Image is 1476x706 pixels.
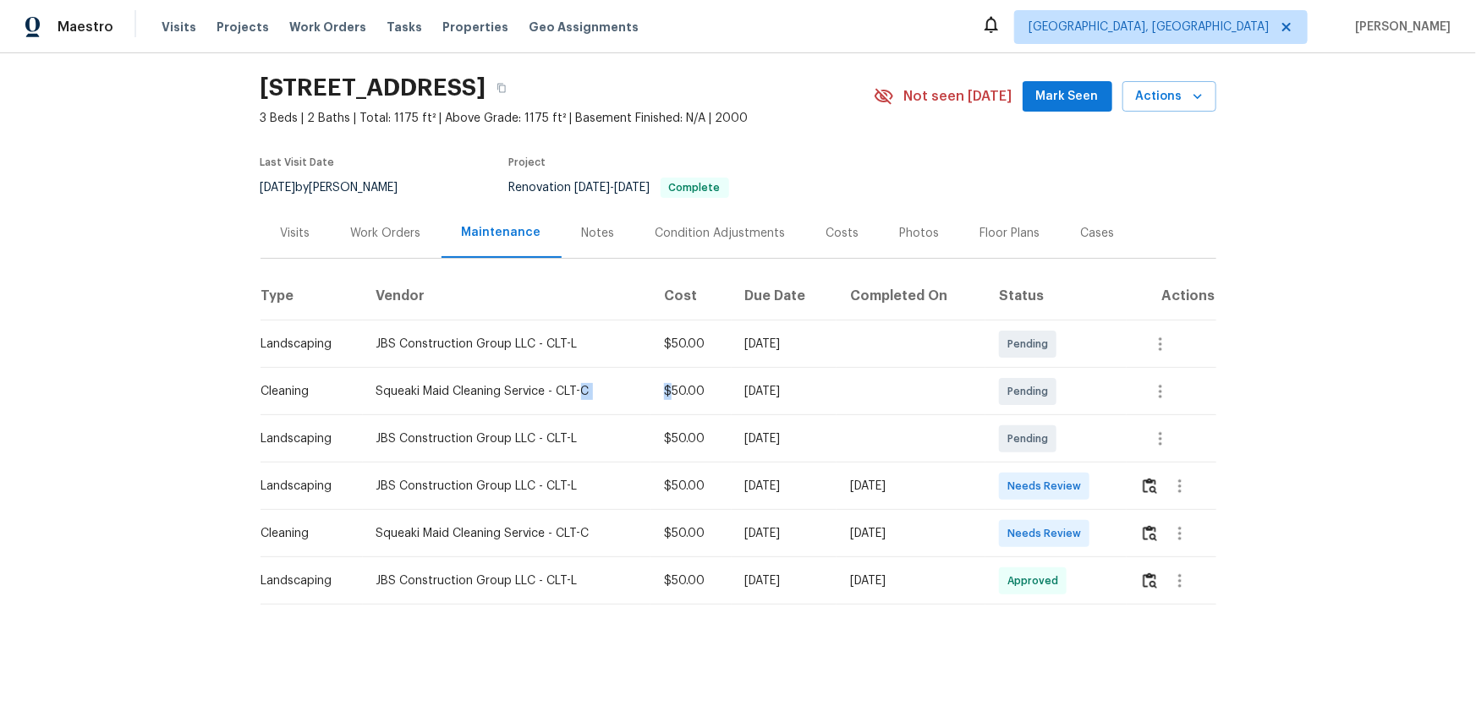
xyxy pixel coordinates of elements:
span: Actions [1136,86,1203,107]
span: - [575,182,650,194]
span: Mark Seen [1036,86,1099,107]
div: $50.00 [664,430,718,447]
div: JBS Construction Group LLC - CLT-L [376,478,637,495]
span: Needs Review [1007,525,1088,542]
button: Mark Seen [1023,81,1112,112]
span: [DATE] [615,182,650,194]
th: Due Date [732,273,837,320]
div: JBS Construction Group LLC - CLT-L [376,336,637,353]
span: 3 Beds | 2 Baths | Total: 1175 ft² | Above Grade: 1175 ft² | Basement Finished: N/A | 2000 [261,110,874,127]
button: Review Icon [1140,466,1160,506]
div: Landscaping [261,336,349,353]
span: Tasks [387,21,422,33]
div: Landscaping [261,572,349,589]
div: Floor Plans [980,225,1040,242]
span: [DATE] [261,182,296,194]
th: Actions [1127,273,1216,320]
button: Copy Address [486,73,517,103]
div: Condition Adjustments [656,225,786,242]
div: $50.00 [664,336,718,353]
span: Approved [1007,572,1065,589]
h2: [STREET_ADDRESS] [261,79,486,96]
span: [DATE] [575,182,611,194]
div: by [PERSON_NAME] [261,178,419,198]
div: Squeaki Maid Cleaning Service - CLT-C [376,383,637,400]
div: Costs [826,225,859,242]
span: Complete [662,183,727,193]
div: $50.00 [664,383,718,400]
div: [DATE] [850,525,972,542]
div: Photos [900,225,940,242]
div: Maintenance [462,224,541,241]
span: Maestro [58,19,113,36]
div: Cleaning [261,383,349,400]
div: [DATE] [850,478,972,495]
div: [DATE] [745,336,824,353]
div: Notes [582,225,615,242]
th: Vendor [363,273,650,320]
span: Renovation [509,182,729,194]
div: JBS Construction Group LLC - CLT-L [376,430,637,447]
span: Pending [1007,383,1055,400]
div: Visits [281,225,310,242]
img: Review Icon [1143,478,1157,494]
span: Pending [1007,430,1055,447]
img: Review Icon [1143,572,1157,588]
div: [DATE] [745,572,824,589]
span: Last Visit Date [261,157,335,167]
span: Geo Assignments [529,19,639,36]
div: Cleaning [261,525,349,542]
div: [DATE] [850,572,972,589]
div: $50.00 [664,572,718,589]
div: $50.00 [664,478,718,495]
span: Project [509,157,546,167]
div: Squeaki Maid Cleaning Service - CLT-C [376,525,637,542]
div: Landscaping [261,478,349,495]
button: Review Icon [1140,561,1160,601]
div: [DATE] [745,478,824,495]
span: [GEOGRAPHIC_DATA], [GEOGRAPHIC_DATA] [1029,19,1269,36]
img: Review Icon [1143,525,1157,541]
div: [DATE] [745,430,824,447]
th: Cost [650,273,732,320]
div: [DATE] [745,525,824,542]
div: Cases [1081,225,1115,242]
button: Actions [1122,81,1216,112]
span: Not seen [DATE] [904,88,1012,105]
span: Projects [217,19,269,36]
span: Needs Review [1007,478,1088,495]
th: Status [985,273,1127,320]
th: Type [261,273,363,320]
span: Properties [442,19,508,36]
span: Pending [1007,336,1055,353]
button: Review Icon [1140,513,1160,554]
span: [PERSON_NAME] [1348,19,1451,36]
span: Work Orders [289,19,366,36]
div: Landscaping [261,430,349,447]
div: [DATE] [745,383,824,400]
div: Work Orders [351,225,421,242]
div: $50.00 [664,525,718,542]
span: Visits [162,19,196,36]
div: JBS Construction Group LLC - CLT-L [376,572,637,589]
th: Completed On [837,273,985,320]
